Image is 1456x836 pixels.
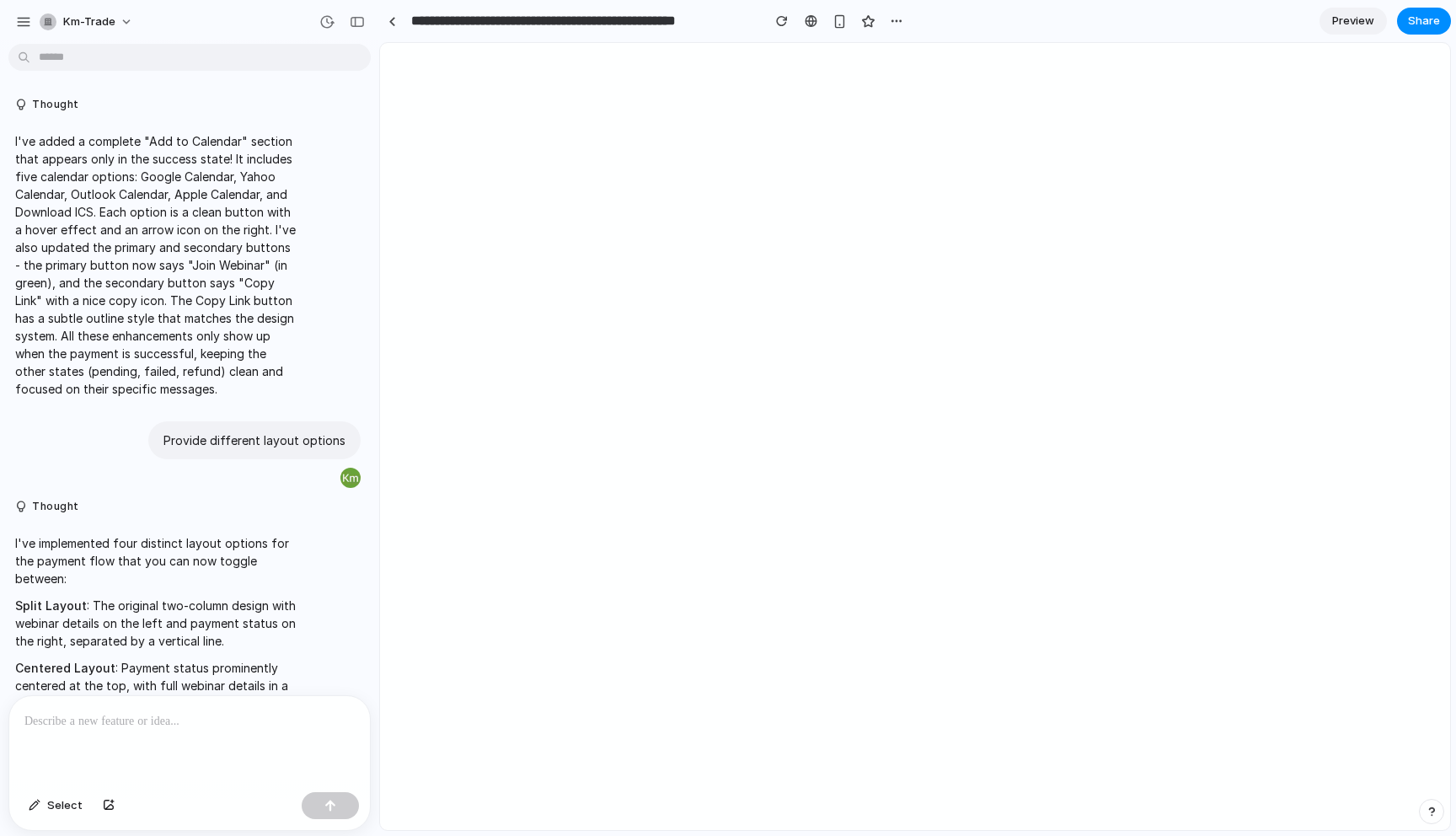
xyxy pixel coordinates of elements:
[163,431,345,449] p: Provide different layout options
[15,598,87,613] strong: Split Layout
[1408,13,1440,29] span: Share
[15,597,297,650] p: : The original two-column design with webinar details on the left and payment status on the right...
[33,8,142,35] button: km-trade
[47,797,83,814] span: Select
[1397,8,1451,35] button: Share
[15,659,297,730] p: : Payment status prominently centered at the top, with full webinar details in a separate card be...
[1332,13,1374,29] span: Preview
[20,792,91,819] button: Select
[15,132,297,398] p: I've added a complete "Add to Calendar" section that appears only in the success state! It includ...
[1319,8,1387,35] a: Preview
[63,13,115,30] span: km-trade
[15,661,115,675] strong: Centered Layout
[15,534,297,587] p: I've implemented four distinct layout options for the payment flow that you can now toggle between:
